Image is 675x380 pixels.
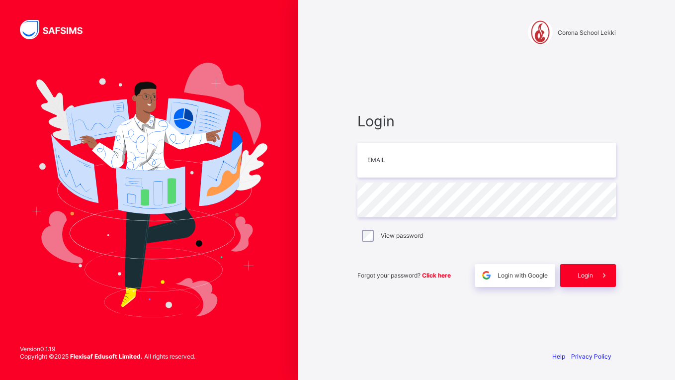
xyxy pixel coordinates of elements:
[481,270,492,281] img: google.396cfc9801f0270233282035f929180a.svg
[552,353,565,360] a: Help
[20,20,94,39] img: SAFSIMS Logo
[357,272,451,279] span: Forgot your password?
[422,272,451,279] a: Click here
[578,272,593,279] span: Login
[20,353,195,360] span: Copyright © 2025 All rights reserved.
[70,353,143,360] strong: Flexisaf Edusoft Limited.
[357,112,616,130] span: Login
[20,345,195,353] span: Version 0.1.19
[498,272,548,279] span: Login with Google
[571,353,611,360] a: Privacy Policy
[31,63,267,317] img: Hero Image
[381,232,423,239] label: View password
[558,29,616,36] span: Corona School Lekki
